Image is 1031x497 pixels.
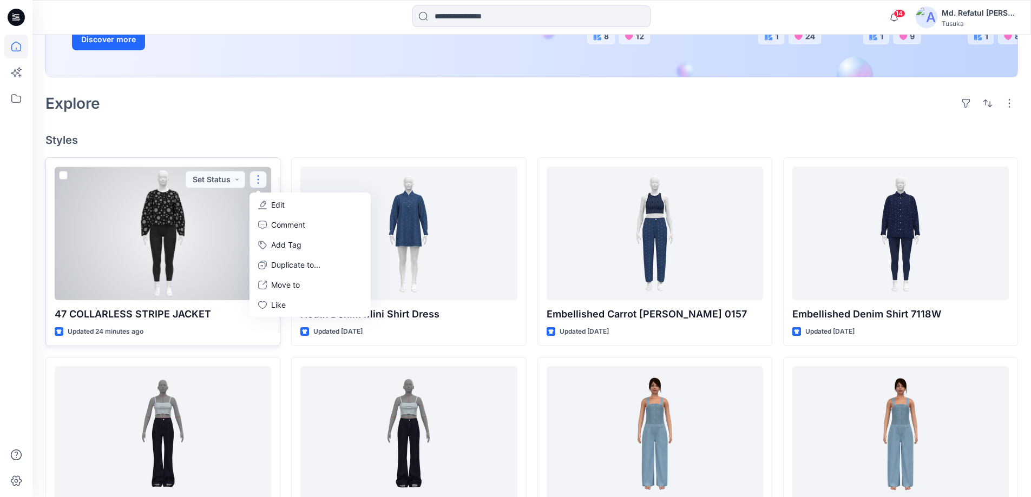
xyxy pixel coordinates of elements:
a: Edit [252,195,369,215]
p: Updated [DATE] [560,326,609,337]
div: Tusuka [942,19,1017,28]
span: 14 [894,9,905,18]
a: Discover more [72,29,316,50]
a: Embellished Denim Shirt 7118W [792,167,1009,300]
p: Updated 24 minutes ago [68,326,143,337]
p: Edit [271,199,285,210]
a: Hotfix Denim Mini Shirt Dress [300,167,517,300]
a: 47 COLLARLESS STRIPE JACKET [55,167,271,300]
p: Move to [271,279,300,290]
img: avatar [916,6,937,28]
p: Updated [DATE] [313,326,363,337]
p: Duplicate to... [271,259,320,270]
h2: Explore [45,95,100,112]
p: Embellished Denim Shirt 7118W [792,307,1009,322]
button: Add Tag [252,235,369,255]
p: Like [271,299,286,310]
h4: Styles [45,134,1018,147]
p: Hotfix Denim Mini Shirt Dress [300,307,517,322]
a: Embellished Carrot Jean 0157 [547,167,763,300]
p: Embellished Carrot [PERSON_NAME] 0157 [547,307,763,322]
p: 47 COLLARLESS STRIPE JACKET [55,307,271,322]
button: Discover more [72,29,145,50]
div: Md. Refatul [PERSON_NAME] [942,6,1017,19]
p: Updated [DATE] [805,326,855,337]
p: Comment [271,219,305,230]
